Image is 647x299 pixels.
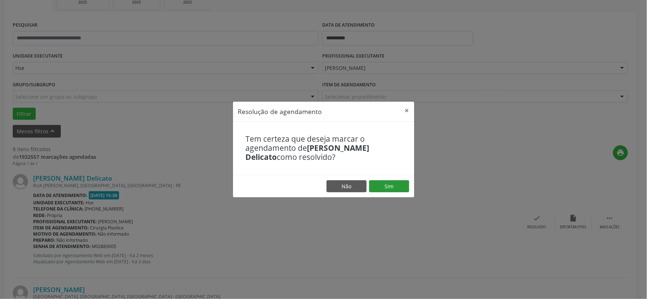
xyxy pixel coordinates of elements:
[246,143,370,162] b: [PERSON_NAME] Delicato
[327,180,367,193] button: Não
[238,107,322,116] h5: Resolução de agendamento
[246,134,402,162] h4: Tem certeza que deseja marcar o agendamento de como resolvido?
[400,102,414,119] button: Close
[369,180,409,193] button: Sim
